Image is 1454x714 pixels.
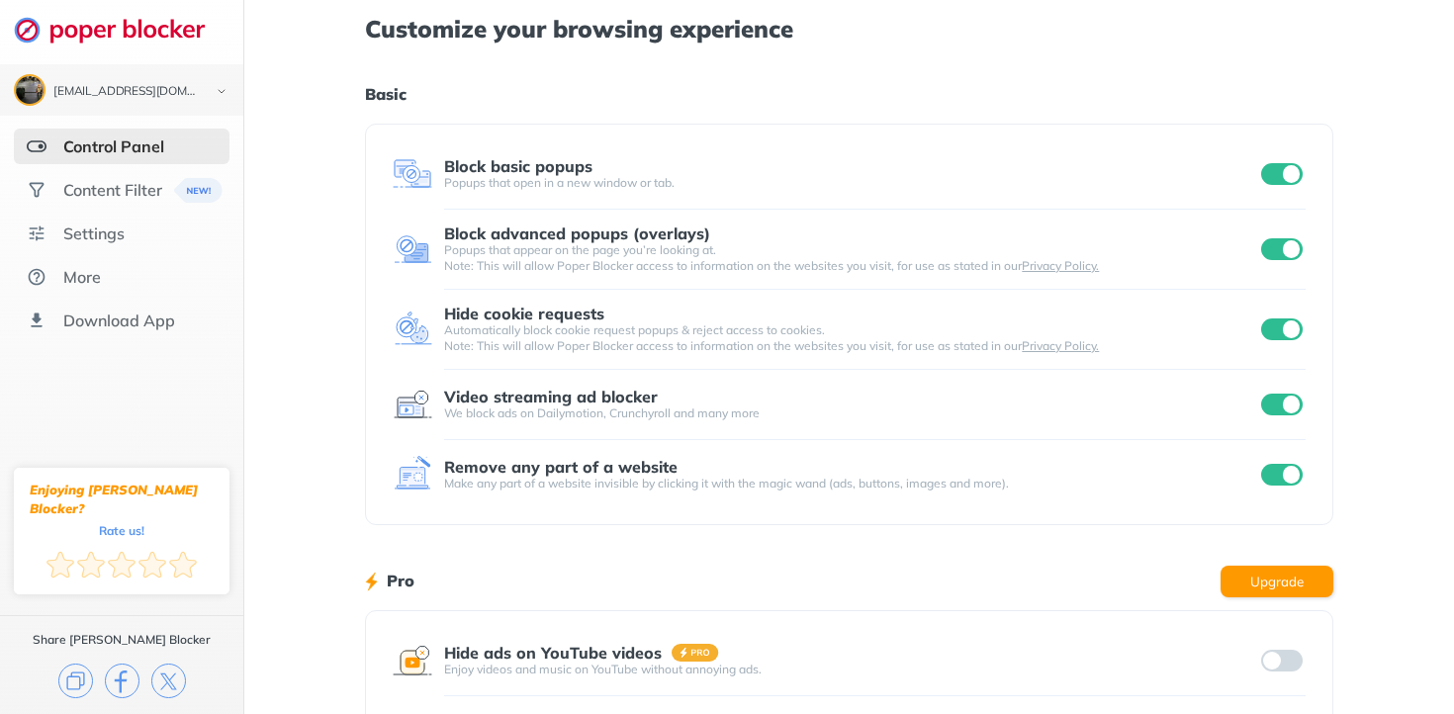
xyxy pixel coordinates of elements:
[63,267,101,287] div: More
[393,154,432,194] img: feature icon
[16,76,44,104] img: ACg8ocIaiZzEYZAhGeyIX6nLLERm7zymrB9mUJxbp2uGwq5kzj9nAYM=s96-c
[63,223,125,243] div: Settings
[169,178,218,203] img: menuBanner.svg
[444,662,1257,677] div: Enjoy videos and music on YouTube without annoying ads.
[387,568,414,593] h1: Pro
[444,242,1257,274] div: Popups that appear on the page you’re looking at. Note: This will allow Poper Blocker access to i...
[393,229,432,269] img: feature icon
[63,136,164,156] div: Control Panel
[53,85,200,99] div: fumark2000@gmail.com
[1221,566,1333,597] button: Upgrade
[444,305,604,322] div: Hide cookie requests
[444,224,710,242] div: Block advanced popups (overlays)
[393,455,432,494] img: feature icon
[444,388,658,405] div: Video streaming ad blocker
[14,16,227,44] img: logo-webpage.svg
[444,644,662,662] div: Hide ads on YouTube videos
[365,16,1332,42] h1: Customize your browsing experience
[99,526,144,535] div: Rate us!
[58,664,93,698] img: copy.svg
[63,311,175,330] div: Download App
[393,385,432,424] img: feature icon
[365,570,378,593] img: lighting bolt
[444,175,1257,191] div: Popups that open in a new window or tab.
[30,481,214,518] div: Enjoying [PERSON_NAME] Blocker?
[1022,338,1099,353] a: Privacy Policy.
[105,664,139,698] img: facebook.svg
[210,81,233,102] img: chevron-bottom-black.svg
[393,641,432,680] img: feature icon
[444,476,1257,491] div: Make any part of a website invisible by clicking it with the magic wand (ads, buttons, images and...
[444,322,1257,354] div: Automatically block cookie request popups & reject access to cookies. Note: This will allow Poper...
[27,180,46,200] img: social.svg
[365,81,1332,107] h1: Basic
[27,311,46,330] img: download-app.svg
[444,458,678,476] div: Remove any part of a website
[444,157,592,175] div: Block basic popups
[393,310,432,349] img: feature icon
[27,136,46,156] img: features-selected.svg
[1022,258,1099,273] a: Privacy Policy.
[63,180,162,200] div: Content Filter
[151,664,186,698] img: x.svg
[27,267,46,287] img: about.svg
[672,644,719,662] img: pro-badge.svg
[33,632,211,648] div: Share [PERSON_NAME] Blocker
[444,405,1257,421] div: We block ads on Dailymotion, Crunchyroll and many more
[27,223,46,243] img: settings.svg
